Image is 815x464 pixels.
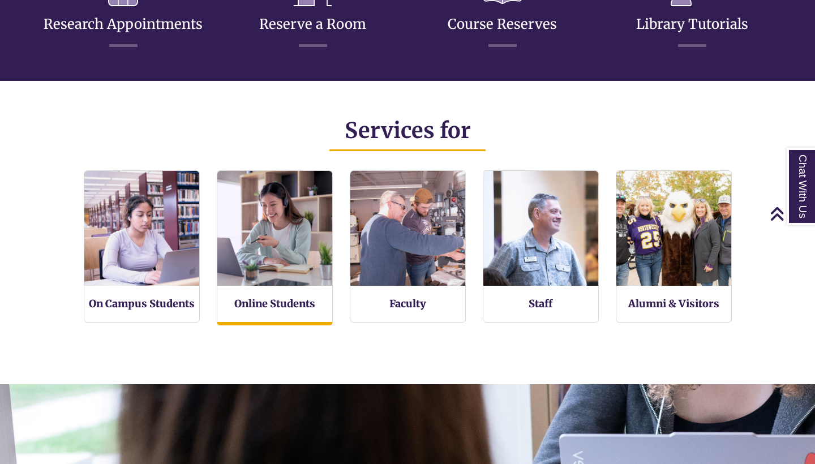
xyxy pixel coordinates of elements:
[217,171,332,286] img: Online Students Services
[389,297,426,310] a: Faculty
[234,297,315,310] a: Online Students
[483,171,598,286] img: Staff Services
[529,297,552,310] a: Staff
[350,171,465,286] img: Faculty Resources
[345,117,471,144] span: Services for
[616,171,731,286] img: Alumni and Visitors Services
[628,297,719,310] a: Alumni & Visitors
[770,206,812,221] a: Back to Top
[84,171,199,286] img: On Campus Students Services
[89,297,195,310] a: On Campus Students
